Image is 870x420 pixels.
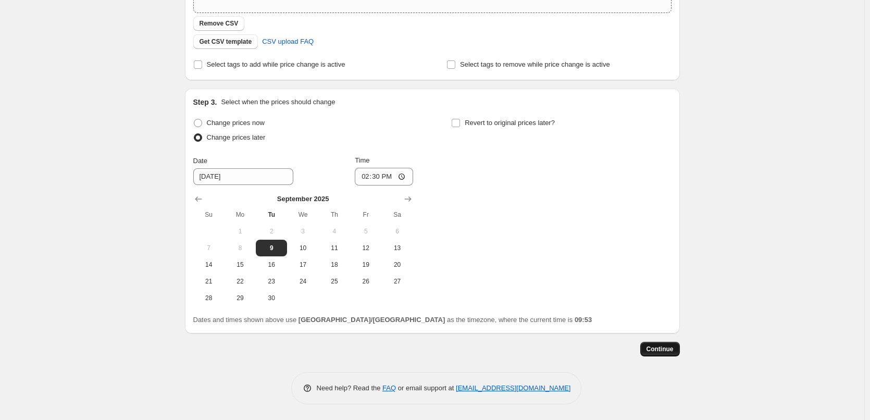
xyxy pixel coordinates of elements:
[193,97,217,107] h2: Step 3.
[354,277,377,286] span: 26
[207,119,265,127] span: Change prices now
[193,273,225,290] button: Sunday September 21 2025
[197,211,220,219] span: Su
[386,227,408,236] span: 6
[381,223,413,240] button: Saturday September 6 2025
[197,277,220,286] span: 21
[401,192,415,206] button: Show next month, October 2025
[193,16,245,31] button: Remove CSV
[193,157,207,165] span: Date
[260,277,283,286] span: 23
[197,261,220,269] span: 14
[287,223,318,240] button: Wednesday September 3 2025
[225,223,256,240] button: Monday September 1 2025
[381,273,413,290] button: Saturday September 27 2025
[319,223,350,240] button: Thursday September 4 2025
[386,277,408,286] span: 27
[200,19,239,28] span: Remove CSV
[256,273,287,290] button: Tuesday September 23 2025
[396,384,456,392] span: or email support at
[647,345,674,353] span: Continue
[193,34,258,49] button: Get CSV template
[256,290,287,306] button: Tuesday September 30 2025
[386,211,408,219] span: Sa
[355,168,413,186] input: 12:00
[225,290,256,306] button: Monday September 29 2025
[260,261,283,269] span: 16
[191,192,206,206] button: Show previous month, August 2025
[381,256,413,273] button: Saturday September 20 2025
[225,256,256,273] button: Monday September 15 2025
[354,261,377,269] span: 19
[193,206,225,223] th: Sunday
[350,256,381,273] button: Friday September 19 2025
[256,223,287,240] button: Tuesday September 2 2025
[319,240,350,256] button: Thursday September 11 2025
[350,273,381,290] button: Friday September 26 2025
[350,206,381,223] th: Friday
[197,294,220,302] span: 28
[319,273,350,290] button: Thursday September 25 2025
[229,211,252,219] span: Mo
[460,60,610,68] span: Select tags to remove while price change is active
[225,206,256,223] th: Monday
[575,316,592,324] b: 09:53
[323,261,346,269] span: 18
[229,277,252,286] span: 22
[260,294,283,302] span: 30
[229,227,252,236] span: 1
[386,244,408,252] span: 13
[323,227,346,236] span: 4
[465,119,555,127] span: Revert to original prices later?
[260,211,283,219] span: Tu
[225,273,256,290] button: Monday September 22 2025
[350,223,381,240] button: Friday September 5 2025
[640,342,680,356] button: Continue
[291,261,314,269] span: 17
[256,240,287,256] button: Today Tuesday September 9 2025
[317,384,383,392] span: Need help? Read the
[291,211,314,219] span: We
[299,316,445,324] b: [GEOGRAPHIC_DATA]/[GEOGRAPHIC_DATA]
[382,384,396,392] a: FAQ
[200,38,252,46] span: Get CSV template
[456,384,570,392] a: [EMAIL_ADDRESS][DOMAIN_NAME]
[256,206,287,223] th: Tuesday
[323,277,346,286] span: 25
[319,206,350,223] th: Thursday
[193,290,225,306] button: Sunday September 28 2025
[287,273,318,290] button: Wednesday September 24 2025
[354,211,377,219] span: Fr
[221,97,335,107] p: Select when the prices should change
[323,244,346,252] span: 11
[319,256,350,273] button: Thursday September 18 2025
[260,244,283,252] span: 9
[256,256,287,273] button: Tuesday September 16 2025
[355,156,369,164] span: Time
[381,206,413,223] th: Saturday
[291,227,314,236] span: 3
[260,227,283,236] span: 2
[207,133,266,141] span: Change prices later
[256,33,320,50] a: CSV upload FAQ
[291,244,314,252] span: 10
[229,294,252,302] span: 29
[381,240,413,256] button: Saturday September 13 2025
[287,240,318,256] button: Wednesday September 10 2025
[229,261,252,269] span: 15
[229,244,252,252] span: 8
[207,60,345,68] span: Select tags to add while price change is active
[193,256,225,273] button: Sunday September 14 2025
[193,316,592,324] span: Dates and times shown above use as the timezone, where the current time is
[291,277,314,286] span: 24
[287,206,318,223] th: Wednesday
[193,168,293,185] input: 9/9/2025
[350,240,381,256] button: Friday September 12 2025
[287,256,318,273] button: Wednesday September 17 2025
[225,240,256,256] button: Monday September 8 2025
[386,261,408,269] span: 20
[262,36,314,47] span: CSV upload FAQ
[354,227,377,236] span: 5
[323,211,346,219] span: Th
[193,240,225,256] button: Sunday September 7 2025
